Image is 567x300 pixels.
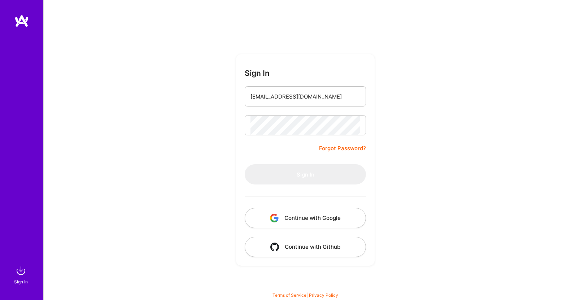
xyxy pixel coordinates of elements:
[14,14,29,27] img: logo
[14,278,28,286] div: Sign In
[245,69,270,78] h3: Sign In
[270,243,279,251] img: icon
[245,208,366,228] button: Continue with Google
[43,278,567,296] div: © 2025 ATeams Inc., All rights reserved.
[272,292,338,298] span: |
[309,292,338,298] a: Privacy Policy
[15,264,28,286] a: sign inSign In
[319,144,366,153] a: Forgot Password?
[14,264,28,278] img: sign in
[250,87,360,106] input: Email...
[245,237,366,257] button: Continue with Github
[270,214,279,222] img: icon
[272,292,306,298] a: Terms of Service
[245,164,366,184] button: Sign In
